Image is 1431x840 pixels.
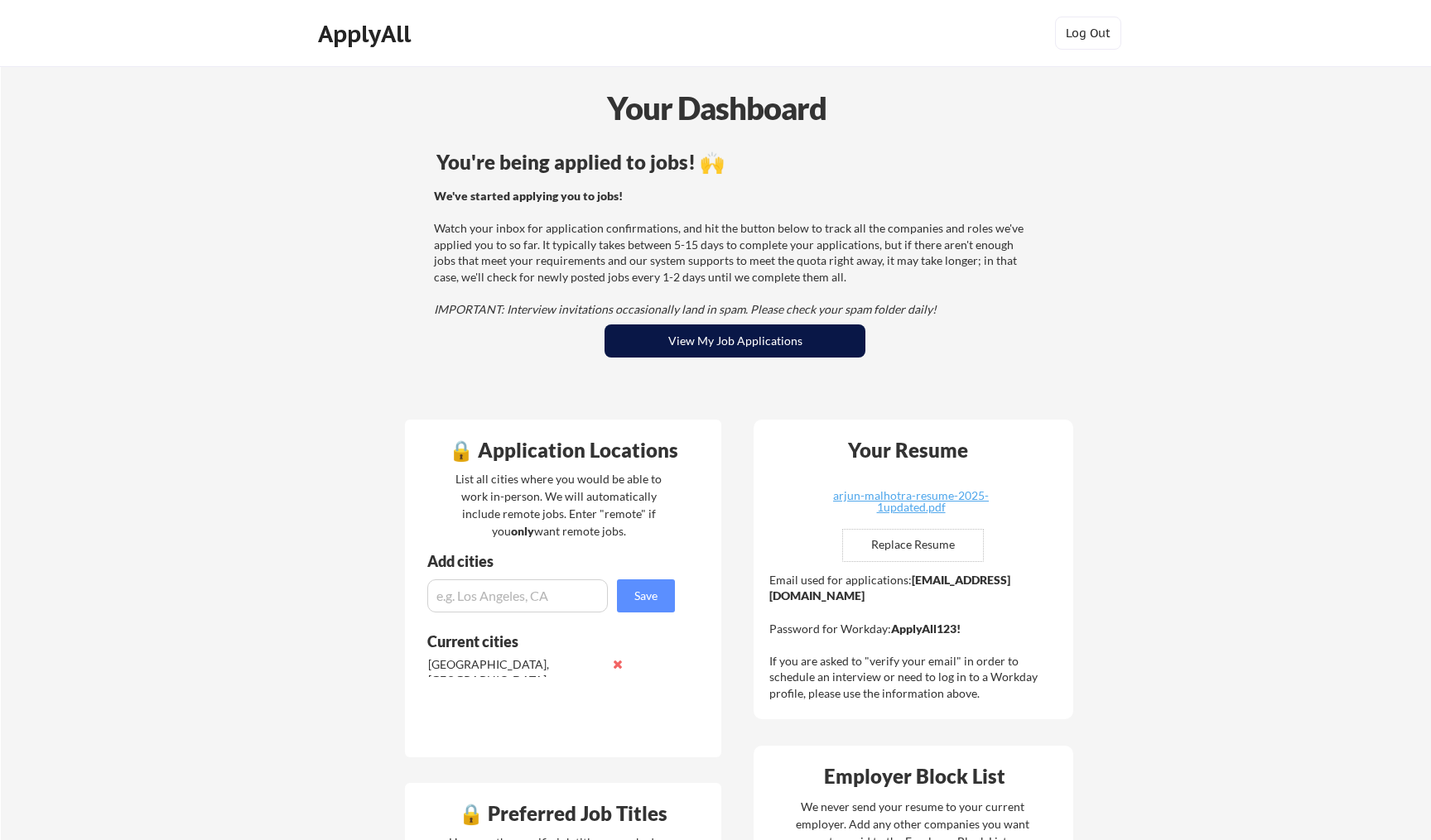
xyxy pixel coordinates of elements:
div: You're being applied to jobs! 🙌 [436,152,1033,172]
div: Your Dashboard [2,84,1431,132]
div: Email used for applications: Password for Workday: If you are asked to "verify your email" in ord... [769,572,1062,702]
div: Current cities [427,634,657,649]
strong: only [511,524,534,538]
div: Add cities [427,554,679,569]
div: Employer Block List [760,766,1068,786]
div: 🔒 Preferred Job Titles [409,804,717,823]
strong: ApplyAll123! [891,622,961,636]
button: View My Job Applications [605,324,865,358]
div: Your Resume [826,440,990,460]
div: List all cities where you would be able to work in-person. We will automatically include remote j... [445,470,672,540]
div: arjun-malhotra-resume-2025-1updated.pdf [812,490,1009,513]
div: [GEOGRAPHIC_DATA], [GEOGRAPHIC_DATA] [428,656,603,689]
div: 🔒 Application Locations [409,440,717,460]
input: e.g. Los Angeles, CA [427,579,608,612]
button: Log Out [1055,17,1121,50]
button: Save [617,579,675,612]
em: IMPORTANT: Interview invitations occasionally land in spam. Please check your spam folder daily! [434,302,937,316]
strong: We've started applying you to jobs! [434,189,623,203]
a: arjun-malhotra-resume-2025-1updated.pdf [812,490,1009,516]
strong: [EMAIL_ADDRESS][DOMAIN_NAME] [769,573,1010,603]
div: Watch your inbox for application confirmations, and hit the button below to track all the compani... [434,188,1031,318]
div: ApplyAll [318,20,416,48]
